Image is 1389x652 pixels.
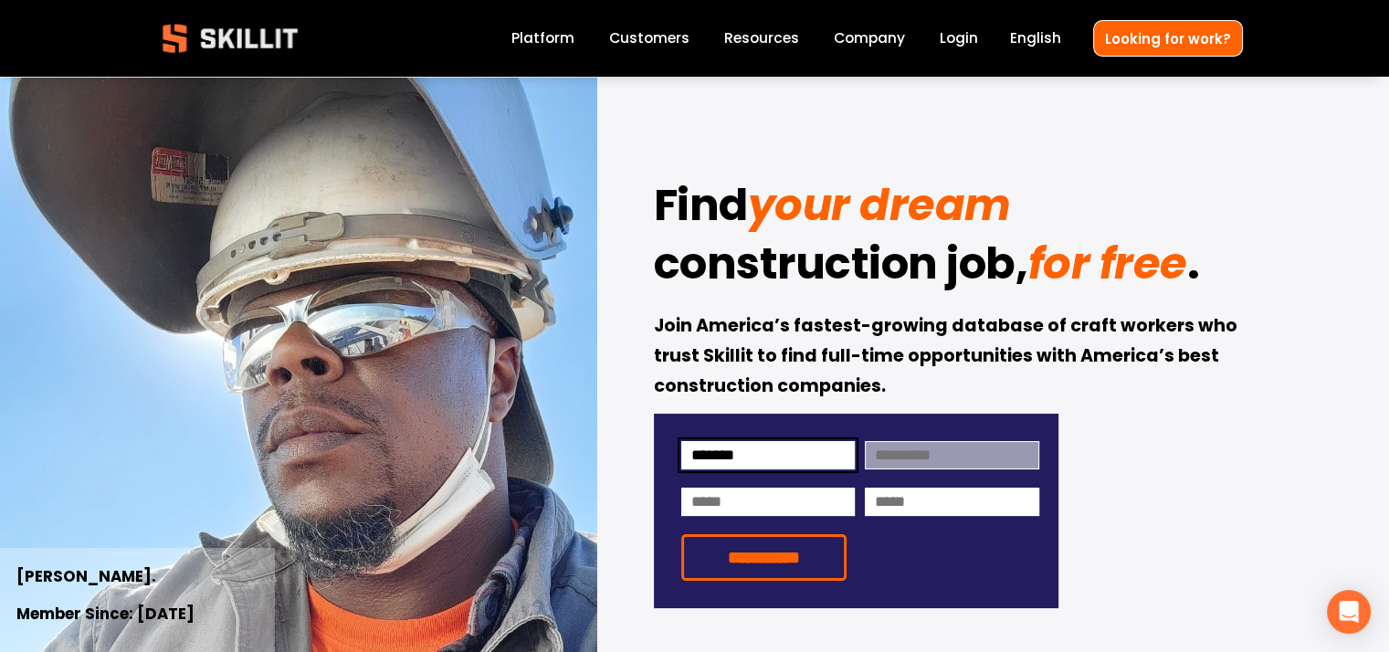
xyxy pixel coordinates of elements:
[834,26,905,51] a: Company
[748,174,1011,236] em: your dream
[654,230,1028,305] strong: construction job,
[1187,230,1200,305] strong: .
[724,26,799,51] a: folder dropdown
[1027,233,1186,294] em: for free
[654,312,1241,402] strong: Join America’s fastest-growing database of craft workers who trust Skillit to find full-time oppo...
[940,26,978,51] a: Login
[724,27,799,48] span: Resources
[1327,590,1371,634] div: Open Intercom Messenger
[609,26,689,51] a: Customers
[16,564,156,591] strong: [PERSON_NAME].
[1010,27,1061,48] span: English
[1093,20,1243,56] a: Looking for work?
[511,26,574,51] a: Platform
[16,602,195,628] strong: Member Since: [DATE]
[1010,26,1061,51] div: language picker
[654,172,748,247] strong: Find
[147,11,313,66] img: Skillit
